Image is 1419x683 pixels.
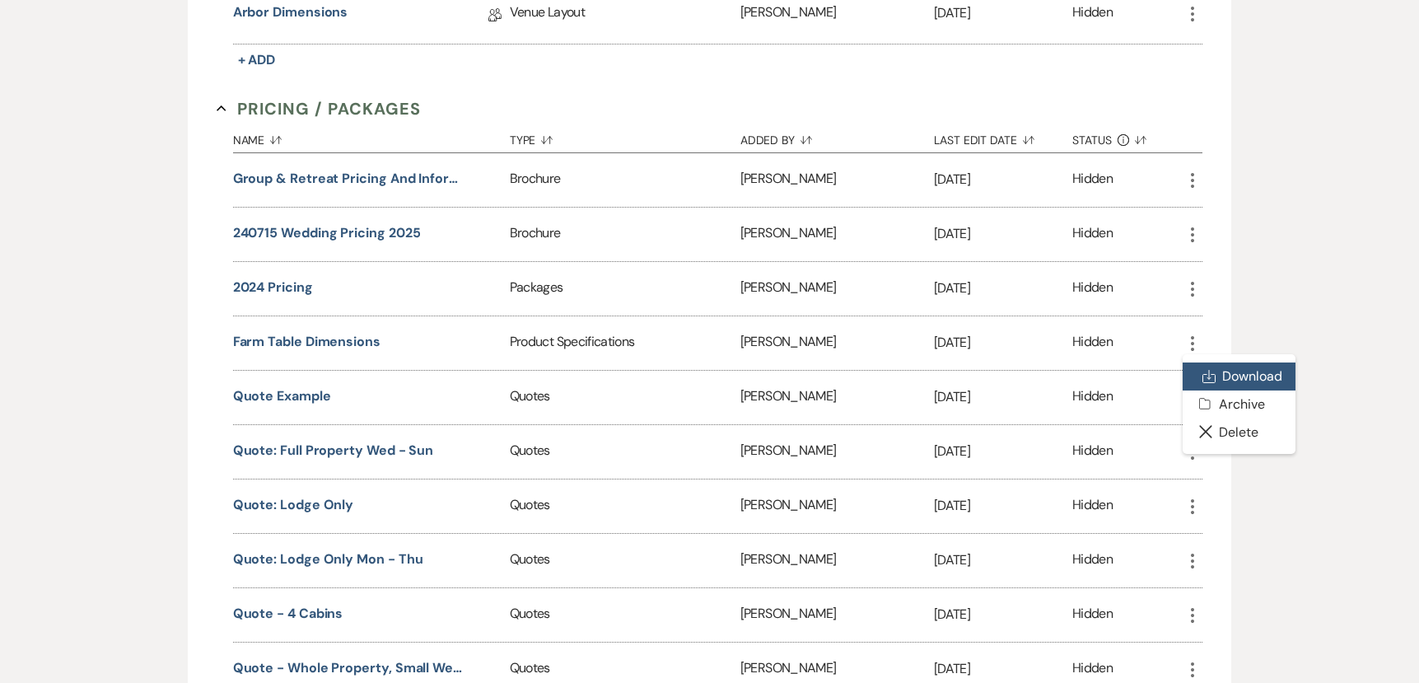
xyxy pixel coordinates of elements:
[934,278,1072,299] p: [DATE]
[740,534,934,587] div: [PERSON_NAME]
[740,588,934,642] div: [PERSON_NAME]
[740,262,934,316] div: [PERSON_NAME]
[1072,550,1113,572] div: Hidden
[934,2,1072,24] p: [DATE]
[233,278,313,297] button: 2024 Pricing
[934,386,1072,408] p: [DATE]
[510,153,740,207] div: Brochure
[233,550,423,569] button: Quote: Lodge Only Mon - Thu
[510,262,740,316] div: Packages
[233,169,468,189] button: Group & Retreat Pricing and Information
[233,495,354,515] button: Quote: Lodge Only
[1072,121,1183,152] button: Status
[233,441,434,461] button: Quote: Full property Wed - Sun
[934,658,1072,680] p: [DATE]
[934,169,1072,190] p: [DATE]
[740,425,934,479] div: [PERSON_NAME]
[238,51,276,68] span: + Add
[1072,169,1113,191] div: Hidden
[510,208,740,261] div: Brochure
[1072,441,1113,463] div: Hidden
[233,386,331,406] button: Quote Example
[510,480,740,533] div: Quotes
[1183,391,1295,419] button: Archive
[1072,495,1113,517] div: Hidden
[233,658,468,678] button: Quote - Whole Property, Small Wedding
[233,223,421,243] button: 240715 Wedding Pricing 2025
[934,495,1072,517] p: [DATE]
[1072,2,1113,28] div: Hidden
[1072,223,1113,246] div: Hidden
[934,121,1072,152] button: Last Edit Date
[233,2,348,28] a: Arbor Dimensions
[1183,418,1295,446] button: Delete
[740,371,934,424] div: [PERSON_NAME]
[233,604,343,624] button: Quote - 4 Cabins
[740,316,934,370] div: [PERSON_NAME]
[740,153,934,207] div: [PERSON_NAME]
[934,550,1072,571] p: [DATE]
[740,208,934,261] div: [PERSON_NAME]
[740,121,934,152] button: Added By
[1072,386,1113,409] div: Hidden
[233,121,510,152] button: Name
[1183,363,1295,391] a: Download
[1072,332,1113,354] div: Hidden
[510,588,740,642] div: Quotes
[1072,604,1113,626] div: Hidden
[1072,134,1112,146] span: Status
[233,332,380,352] button: Farm Table Dimensions
[510,534,740,587] div: Quotes
[934,441,1072,462] p: [DATE]
[510,425,740,479] div: Quotes
[510,371,740,424] div: Quotes
[740,480,934,533] div: [PERSON_NAME]
[934,332,1072,353] p: [DATE]
[233,49,281,72] button: + Add
[510,121,740,152] button: Type
[510,316,740,370] div: Product Specifications
[934,604,1072,625] p: [DATE]
[217,96,421,121] button: Pricing / Packages
[934,223,1072,245] p: [DATE]
[1072,278,1113,300] div: Hidden
[1072,658,1113,681] div: Hidden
